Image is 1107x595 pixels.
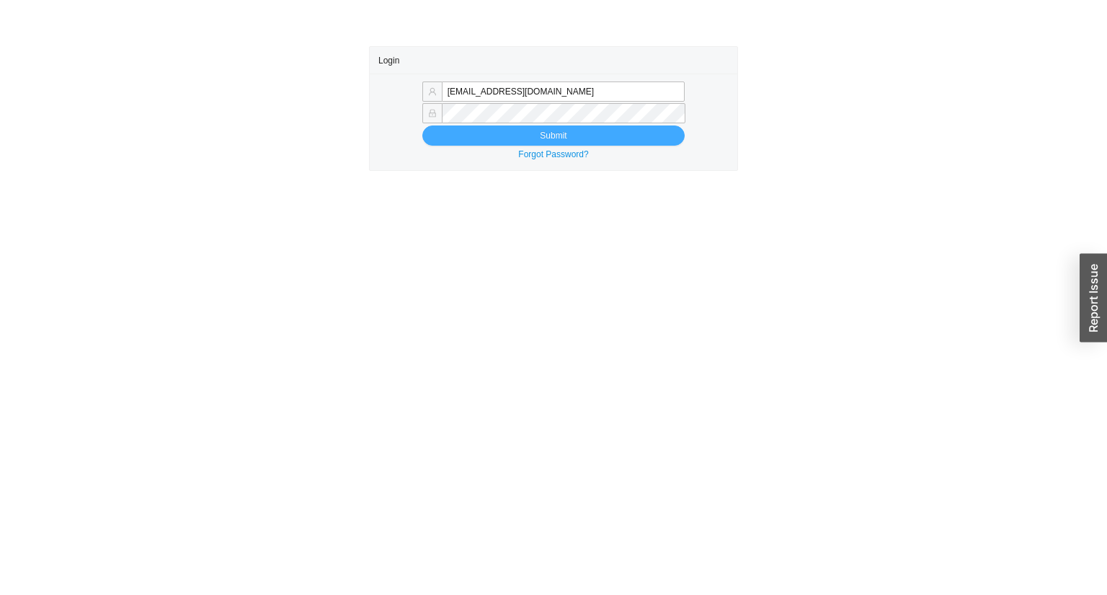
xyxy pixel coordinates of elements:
span: lock [428,109,437,118]
span: Submit [540,128,566,143]
button: Submit [422,125,685,146]
span: user [428,87,437,96]
div: Login [378,47,729,74]
input: Email [442,81,685,102]
a: Forgot Password? [518,149,588,159]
